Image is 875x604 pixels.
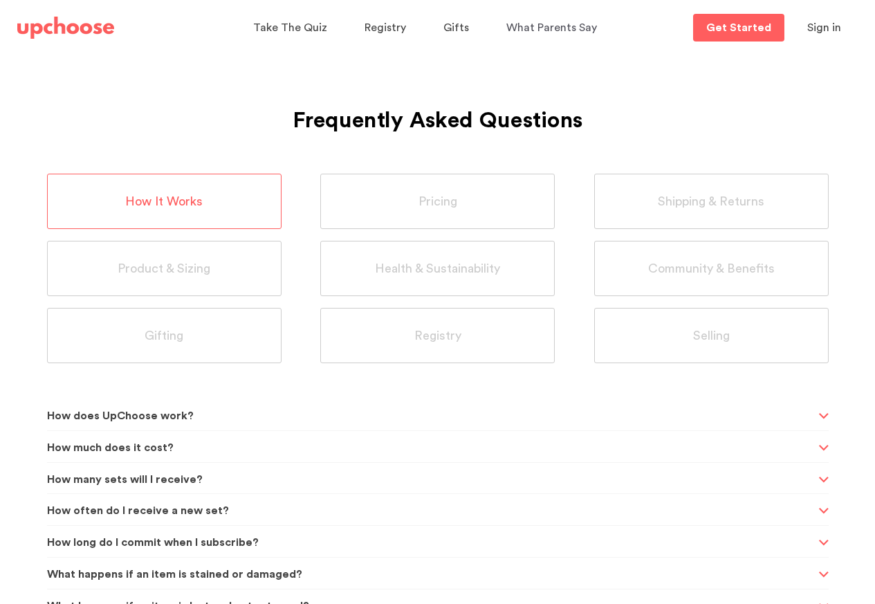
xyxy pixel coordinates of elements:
[145,328,183,344] span: Gifting
[807,22,841,33] span: Sign in
[253,22,327,33] span: Take The Quiz
[443,22,469,33] span: Gifts
[414,328,461,344] span: Registry
[365,22,406,33] span: Registry
[47,463,815,497] span: How many sets will I receive?
[443,15,473,42] a: Gifts
[47,431,815,465] span: How much does it cost?
[375,261,500,277] span: Health & Sustainability
[47,494,815,528] span: How often do I receive a new set?
[693,328,730,344] span: Selling
[706,22,771,33] p: Get Started
[17,17,114,39] img: UpChoose
[506,22,597,33] span: What Parents Say
[648,261,775,277] span: Community & Benefits
[125,194,203,210] span: How It Works
[47,399,815,433] span: How does UpChoose work?
[17,14,114,42] a: UpChoose
[47,558,815,592] span: What happens if an item is stained or damaged?
[506,15,601,42] a: What Parents Say
[253,15,331,42] a: Take The Quiz
[365,15,410,42] a: Registry
[658,194,764,210] span: Shipping & Returns
[790,14,858,42] button: Sign in
[118,261,210,277] span: Product & Sizing
[47,526,815,560] span: How long do I commit when I subscribe?
[47,73,829,138] h1: Frequently Asked Questions
[418,194,457,210] span: Pricing
[693,14,784,42] a: Get Started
